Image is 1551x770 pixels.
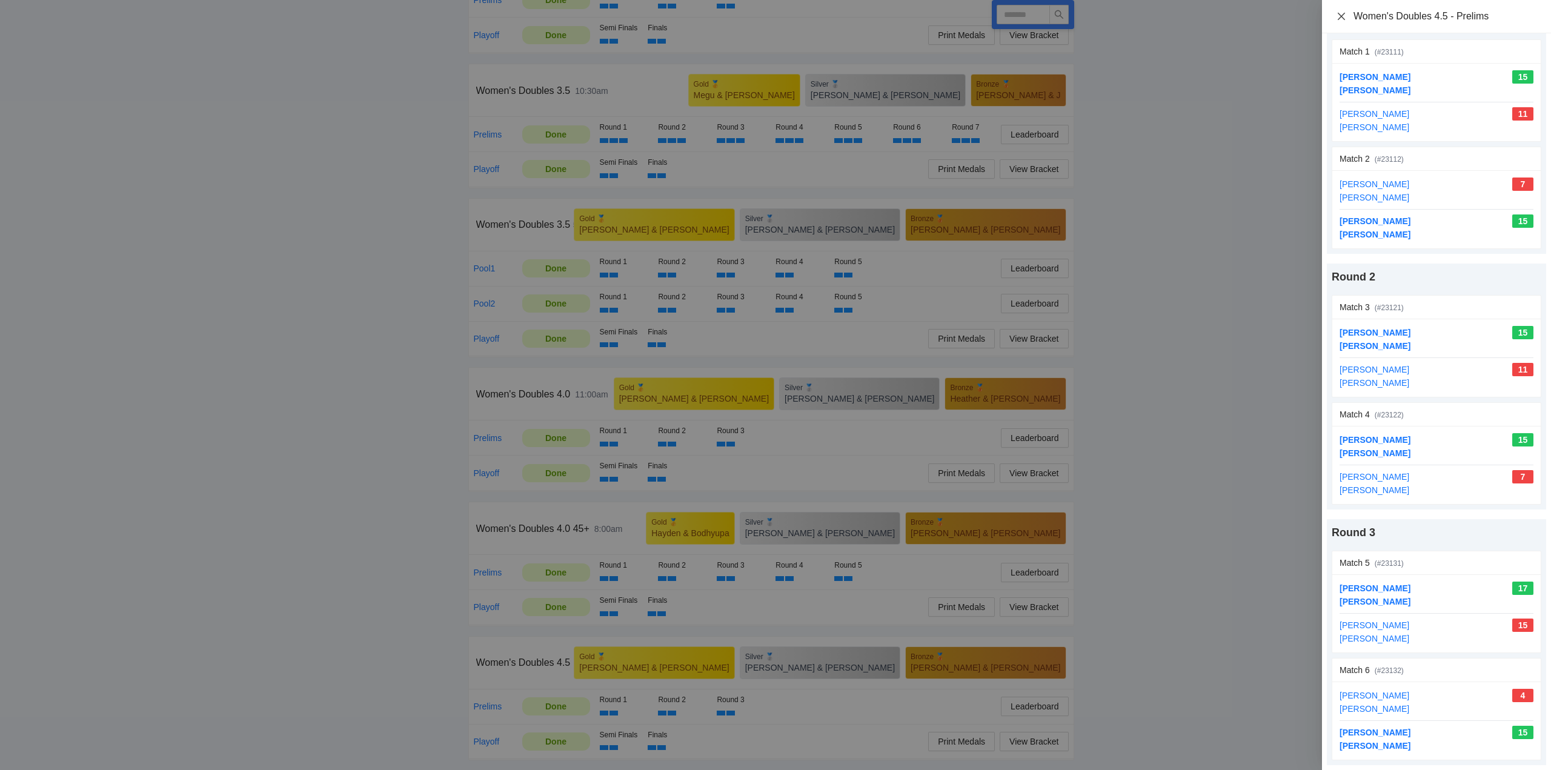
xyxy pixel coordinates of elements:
[1340,179,1409,189] a: [PERSON_NAME]
[1340,597,1410,606] a: [PERSON_NAME]
[1340,109,1409,119] a: [PERSON_NAME]
[1340,302,1370,312] span: Match 3
[1332,524,1541,541] div: Round 3
[1340,741,1410,751] a: [PERSON_NAME]
[1340,435,1410,445] a: [PERSON_NAME]
[1340,122,1409,132] a: [PERSON_NAME]
[1353,10,1536,23] div: Women's Doubles 4.5 - Prelims
[1340,410,1370,419] span: Match 4
[1340,558,1370,568] span: Match 5
[1512,178,1533,191] div: 7
[1332,268,1541,285] div: Round 2
[1375,559,1404,568] span: (# 23131 )
[1375,155,1404,164] span: (# 23112 )
[1340,230,1410,239] a: [PERSON_NAME]
[1512,433,1533,446] div: 15
[1340,583,1410,593] a: [PERSON_NAME]
[1375,48,1404,56] span: (# 23111 )
[1375,666,1404,675] span: (# 23132 )
[1340,704,1409,714] a: [PERSON_NAME]
[1337,12,1346,21] span: close
[1340,365,1409,374] a: [PERSON_NAME]
[1340,216,1410,226] a: [PERSON_NAME]
[1340,193,1409,202] a: [PERSON_NAME]
[1512,214,1533,228] div: 15
[1375,411,1404,419] span: (# 23122 )
[1340,341,1410,351] a: [PERSON_NAME]
[1340,328,1410,337] a: [PERSON_NAME]
[1340,472,1409,482] a: [PERSON_NAME]
[1340,485,1409,495] a: [PERSON_NAME]
[1340,448,1410,458] a: [PERSON_NAME]
[1512,70,1533,84] div: 15
[1340,620,1409,630] a: [PERSON_NAME]
[1340,72,1410,82] a: [PERSON_NAME]
[1512,689,1533,702] div: 4
[1340,691,1409,700] a: [PERSON_NAME]
[1512,619,1533,632] div: 15
[1340,154,1370,164] span: Match 2
[1512,726,1533,739] div: 15
[1340,47,1370,56] span: Match 1
[1340,378,1409,388] a: [PERSON_NAME]
[1512,107,1533,121] div: 11
[1512,363,1533,376] div: 11
[1375,304,1404,312] span: (# 23121 )
[1340,634,1409,643] a: [PERSON_NAME]
[1337,12,1346,22] button: Close
[1340,85,1410,95] a: [PERSON_NAME]
[1512,582,1533,595] div: 17
[1340,665,1370,675] span: Match 6
[1512,326,1533,339] div: 15
[1340,728,1410,737] a: [PERSON_NAME]
[1512,470,1533,483] div: 7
